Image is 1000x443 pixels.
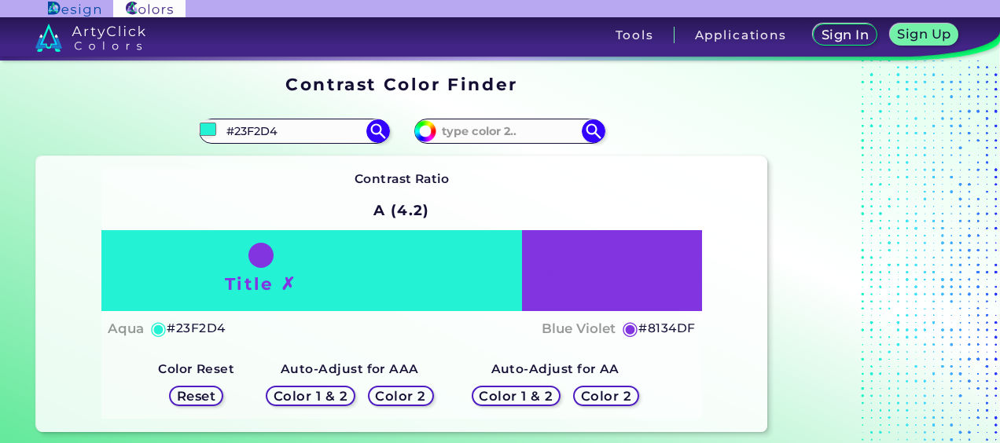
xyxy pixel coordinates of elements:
[378,390,424,402] h5: Color 2
[638,318,695,339] h5: #8134DF
[436,120,583,141] input: type color 2..
[824,29,866,41] h5: Sign In
[695,29,787,41] h3: Applications
[366,193,436,228] h2: A (4.2)
[774,69,970,438] iframe: Advertisement
[221,120,367,141] input: type color 1..
[150,319,167,338] h5: ◉
[616,29,654,41] h3: Tools
[285,72,517,96] h1: Contrast Color Finder
[582,119,605,143] img: icon search
[535,259,579,282] h4: Text ✗
[225,272,297,295] h1: Title ✗
[355,171,450,186] strong: Contrast Ratio
[167,318,225,339] h5: #23F2D4
[491,361,619,376] strong: Auto-Adjust for AA
[622,319,639,338] h5: ◉
[542,317,616,340] h4: Blue Violet
[893,25,955,45] a: Sign Up
[583,390,629,402] h5: Color 2
[178,390,214,402] h5: Reset
[108,317,144,340] h4: Aqua
[35,24,146,52] img: logo_artyclick_colors_white.svg
[900,28,949,40] h5: Sign Up
[483,390,550,402] h5: Color 1 & 2
[278,390,344,402] h5: Color 1 & 2
[366,119,390,143] img: icon search
[281,361,419,376] strong: Auto-Adjust for AAA
[158,361,234,376] strong: Color Reset
[816,25,873,45] a: Sign In
[48,2,101,16] img: ArtyClick Design logo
